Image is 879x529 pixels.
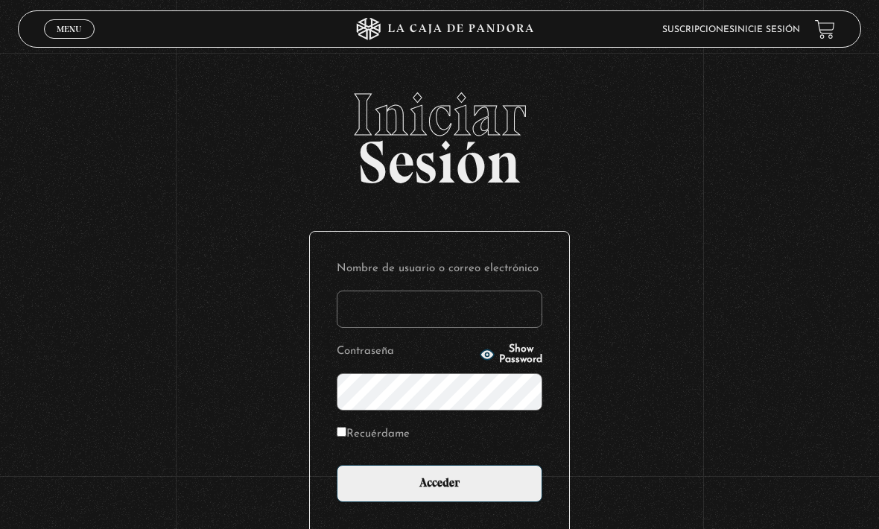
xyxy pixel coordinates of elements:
[499,344,542,365] span: Show Password
[52,37,87,48] span: Cerrar
[337,465,542,502] input: Acceder
[815,19,835,39] a: View your shopping cart
[662,25,734,34] a: Suscripciones
[734,25,800,34] a: Inicie sesión
[337,259,542,279] label: Nombre de usuario o correo electrónico
[480,344,542,365] button: Show Password
[337,341,475,361] label: Contraseña
[337,424,410,444] label: Recuérdame
[18,85,862,145] span: Iniciar
[57,25,81,34] span: Menu
[18,85,862,180] h2: Sesión
[337,427,346,437] input: Recuérdame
